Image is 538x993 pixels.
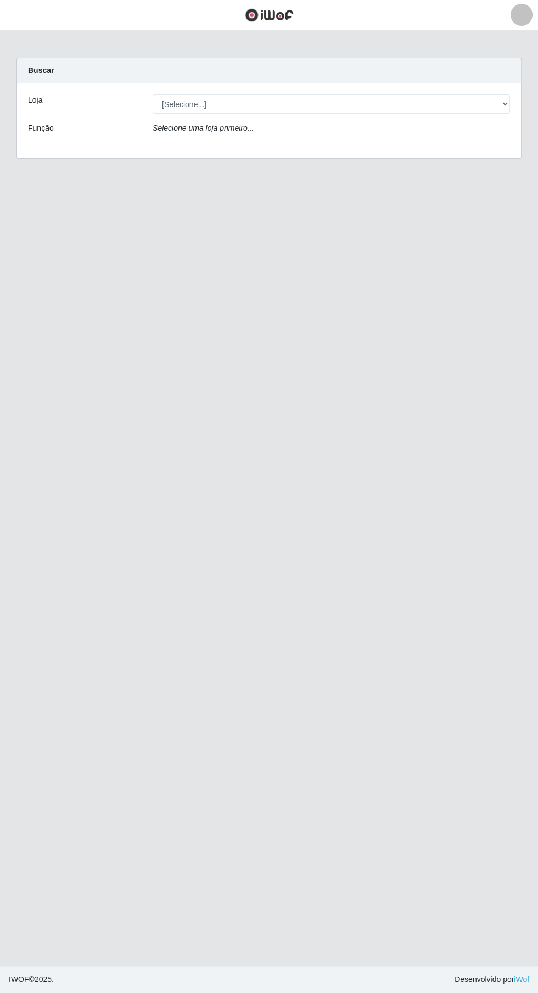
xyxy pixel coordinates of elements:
label: Função [28,122,54,134]
img: CoreUI Logo [245,8,294,22]
strong: Buscar [28,66,54,75]
label: Loja [28,94,42,106]
span: IWOF [9,975,29,984]
span: © 2025 . [9,974,54,985]
span: Desenvolvido por [455,974,529,985]
i: Selecione uma loja primeiro... [153,124,254,132]
a: iWof [514,975,529,984]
